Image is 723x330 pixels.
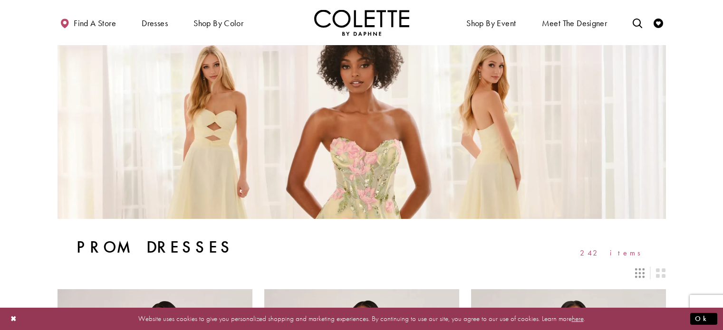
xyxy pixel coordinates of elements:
img: Colette by Daphne [314,9,409,36]
span: Switch layout to 3 columns [635,268,645,278]
span: Shop By Event [466,19,516,28]
a: Meet the designer [540,9,610,36]
span: Shop By Event [464,9,518,36]
p: Website uses cookies to give you personalized shopping and marketing experiences. By continuing t... [68,312,655,325]
span: Shop by color [193,19,243,28]
span: Find a store [74,19,116,28]
span: 242 items [580,249,647,257]
a: Toggle search [630,9,645,36]
a: here [572,314,584,323]
button: Close Dialog [6,311,22,327]
button: Submit Dialog [690,313,717,325]
a: Visit Home Page [314,9,409,36]
span: Dresses [139,9,170,36]
span: Shop by color [191,9,246,36]
h1: Prom Dresses [77,238,234,257]
a: Check Wishlist [651,9,665,36]
span: Meet the designer [542,19,607,28]
a: Find a store [58,9,118,36]
div: Layout Controls [52,263,672,283]
span: Switch layout to 2 columns [656,268,665,278]
span: Dresses [142,19,168,28]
